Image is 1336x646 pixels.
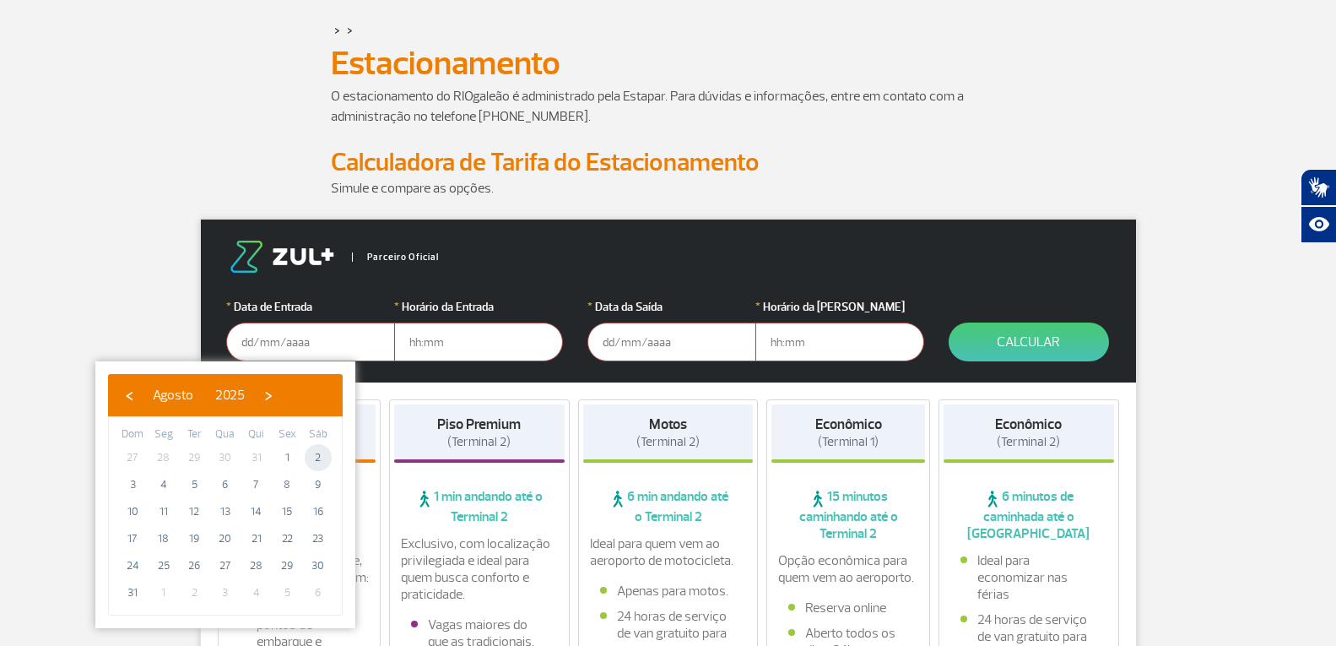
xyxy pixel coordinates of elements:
input: dd/mm/aaaa [587,323,756,361]
span: Parceiro Oficial [352,252,439,262]
span: 26 [181,552,208,579]
span: 4 [243,579,270,606]
span: (Terminal 2) [447,434,511,450]
span: 6 min andando até o Terminal 2 [583,488,754,525]
span: 2025 [215,387,245,404]
th: weekday [272,426,303,444]
span: 30 [305,552,332,579]
button: ‹ [116,383,142,408]
span: 1 min andando até o Terminal 2 [394,488,565,525]
bs-datepicker-navigation-view: ​ ​ ​ [116,384,281,401]
span: 8 [273,471,300,498]
h1: Estacionamento [331,49,1006,78]
span: 5 [273,579,300,606]
h2: Calculadora de Tarifa do Estacionamento [331,147,1006,178]
span: Agosto [153,387,193,404]
span: 22 [273,525,300,552]
span: 18 [150,525,177,552]
label: Data da Saída [587,298,756,316]
span: 10 [119,498,146,525]
input: hh:mm [394,323,563,361]
button: Abrir recursos assistivos. [1301,206,1336,243]
label: Horário da [PERSON_NAME] [755,298,924,316]
p: Simule e compare as opções. [331,178,1006,198]
button: Abrir tradutor de língua de sinais. [1301,169,1336,206]
span: (Terminal 1) [818,434,879,450]
span: 24 [119,552,146,579]
th: weekday [210,426,241,444]
label: Data de Entrada [226,298,395,316]
span: 20 [212,525,239,552]
span: 3 [212,579,239,606]
span: 27 [212,552,239,579]
span: 29 [181,444,208,471]
span: 14 [243,498,270,525]
input: hh:mm [755,323,924,361]
th: weekday [241,426,272,444]
span: 17 [119,525,146,552]
a: > [334,20,340,40]
bs-datepicker-container: calendar [95,361,355,628]
span: 28 [150,444,177,471]
span: 28 [243,552,270,579]
button: 2025 [204,383,256,408]
span: 15 minutos caminhando até o Terminal 2 [771,488,925,542]
a: > [347,20,353,40]
span: 21 [243,525,270,552]
button: › [256,383,281,408]
li: Ideal para economizar nas férias [960,552,1097,603]
strong: Econômico [815,415,882,433]
span: 9 [305,471,332,498]
span: 23 [305,525,332,552]
th: weekday [302,426,333,444]
label: Horário da Entrada [394,298,563,316]
strong: Piso Premium [437,415,521,433]
span: 16 [305,498,332,525]
span: 11 [150,498,177,525]
strong: Econômico [995,415,1062,433]
span: 6 [305,579,332,606]
button: Agosto [142,383,204,408]
span: 12 [181,498,208,525]
span: 31 [119,579,146,606]
p: Opção econômica para quem vem ao aeroporto. [778,552,918,586]
span: 2 [181,579,208,606]
span: 29 [273,552,300,579]
span: (Terminal 2) [636,434,700,450]
span: 13 [212,498,239,525]
span: 19 [181,525,208,552]
p: Exclusivo, com localização privilegiada e ideal para quem busca conforto e praticidade. [401,535,558,603]
img: logo-zul.png [226,241,338,273]
span: 6 minutos de caminhada até o [GEOGRAPHIC_DATA] [944,488,1114,542]
span: 25 [150,552,177,579]
th: weekday [149,426,180,444]
span: 4 [150,471,177,498]
span: 27 [119,444,146,471]
div: Plugin de acessibilidade da Hand Talk. [1301,169,1336,243]
p: O estacionamento do RIOgaleão é administrado pela Estapar. Para dúvidas e informações, entre em c... [331,86,1006,127]
span: 5 [181,471,208,498]
th: weekday [179,426,210,444]
li: Reserva online [788,600,908,616]
input: dd/mm/aaaa [226,323,395,361]
span: 2 [305,444,332,471]
p: Ideal para quem vem ao aeroporto de motocicleta. [590,535,747,569]
span: 6 [212,471,239,498]
span: 30 [212,444,239,471]
th: weekday [117,426,149,444]
button: Calcular [949,323,1109,361]
span: 7 [243,471,270,498]
span: 3 [119,471,146,498]
span: 1 [273,444,300,471]
span: 1 [150,579,177,606]
li: Apenas para motos. [600,583,737,600]
span: 15 [273,498,300,525]
span: (Terminal 2) [997,434,1060,450]
span: 31 [243,444,270,471]
strong: Motos [649,415,687,433]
